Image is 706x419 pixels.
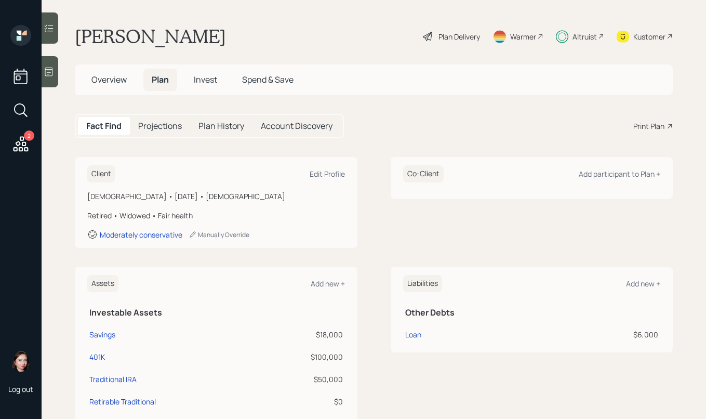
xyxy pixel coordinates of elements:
h5: Plan History [198,121,244,131]
div: Log out [8,384,33,394]
div: Warmer [510,31,536,42]
h5: Fact Find [86,121,122,131]
div: Traditional IRA [89,374,137,385]
div: $6,000 [511,329,658,340]
div: Altruist [572,31,597,42]
div: $18,000 [257,329,342,340]
span: Overview [91,74,127,85]
div: Retirable Traditional [89,396,156,407]
h5: Investable Assets [89,308,343,318]
div: Manually Override [189,230,249,239]
div: $50,000 [257,374,342,385]
div: Retired • Widowed • Fair health [87,210,345,221]
div: [DEMOGRAPHIC_DATA] • [DATE] • [DEMOGRAPHIC_DATA] [87,191,345,202]
h6: Liabilities [403,275,442,292]
div: 2 [24,130,34,141]
h6: Assets [87,275,118,292]
h1: [PERSON_NAME] [75,25,226,48]
span: Invest [194,74,217,85]
div: Savings [89,329,115,340]
div: Add participant to Plan + [579,169,660,179]
h6: Client [87,165,115,182]
div: Loan [405,329,421,340]
div: Moderately conservative [100,230,182,240]
div: Edit Profile [310,169,345,179]
div: Add new + [626,279,660,289]
h6: Co-Client [403,165,444,182]
div: Plan Delivery [438,31,480,42]
div: Print Plan [633,121,664,132]
h5: Account Discovery [261,121,332,131]
span: Plan [152,74,169,85]
div: 401K [89,351,105,362]
span: Spend & Save [242,74,294,85]
div: $0 [257,396,342,407]
h5: Projections [138,121,182,131]
img: aleksandra-headshot.png [10,351,31,372]
div: Add new + [311,279,345,289]
h5: Other Debts [405,308,659,318]
div: Kustomer [633,31,665,42]
div: $100,000 [257,351,342,362]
